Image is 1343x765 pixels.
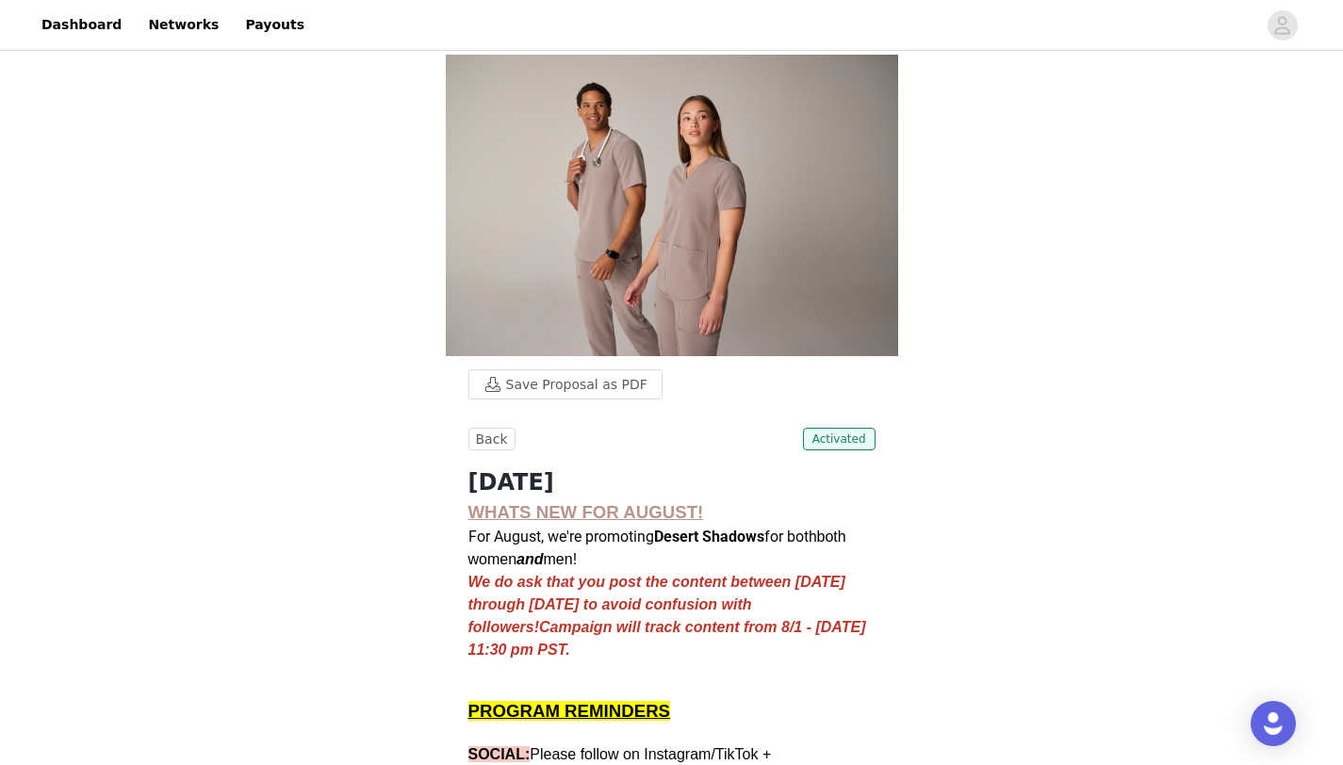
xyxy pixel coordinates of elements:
[446,55,898,356] img: campaign image
[468,502,704,522] span: WHATS NEW FOR AUGUST!
[234,4,316,46] a: Payouts
[137,4,230,46] a: Networks
[1273,10,1291,41] div: avatar
[468,619,870,658] span: Campaign will track content from 8/1 - [DATE] 11:30 pm PST.
[468,369,663,399] button: Save Proposal as PDF
[468,528,846,568] span: For August, we're promoting for both
[1251,701,1296,746] div: Open Intercom Messenger
[468,465,876,499] h1: [DATE]
[468,428,516,450] button: Back
[468,746,531,762] span: SOCIAL:
[654,528,764,545] strong: Desert Shadows
[468,701,671,721] span: PROGRAM REMINDERS
[516,551,543,567] em: and
[803,428,876,450] span: Activated
[30,4,133,46] a: Dashboard
[468,574,870,658] span: We do ask that you post the content between [DATE] through [DATE] to avoid confusion with followers!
